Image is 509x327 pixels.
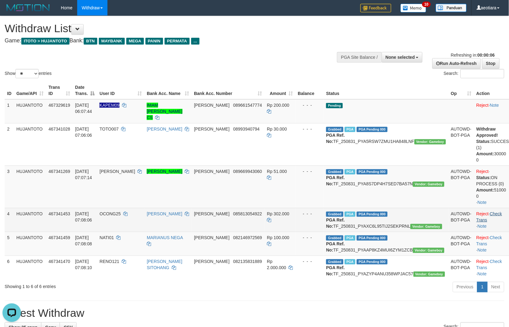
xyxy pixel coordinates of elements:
[233,259,262,264] span: Copy 082135831889 to clipboard
[477,169,489,174] a: Reject
[386,55,415,60] span: None selected
[326,241,345,252] b: PGA Ref. No:
[5,281,208,290] div: Showing 1 to 6 of 6 entries
[75,169,92,180] span: [DATE] 07:07:14
[487,282,504,292] a: Next
[401,4,427,12] img: Button%20Memo.svg
[298,234,322,241] div: - - -
[324,232,448,256] td: TF_250831_PYAAP8KZ4MUI6ZYM1ZCB
[477,211,502,222] a: Check Trans
[147,169,182,174] a: [PERSON_NAME]
[194,259,229,264] span: [PERSON_NAME]
[147,235,183,240] a: MARIANUS NEGA
[326,175,345,186] b: PGA Ref. No:
[477,235,502,246] a: Check Trans
[147,103,182,120] a: IMAM [PERSON_NAME] CS
[14,166,46,208] td: HUJANTOTO
[360,4,391,12] img: Feedback.jpg
[326,103,343,108] span: Pending
[477,139,491,144] b: Status:
[448,82,474,99] th: Op: activate to sort column ascending
[324,82,448,99] th: Status
[75,127,92,138] span: [DATE] 07:06:06
[477,151,494,156] b: Amount:
[99,127,119,131] span: TOTO007
[477,235,489,240] a: Reject
[324,256,448,279] td: TF_250831_PYAZYP4ANU358WPJAC57
[478,200,487,205] a: Note
[5,82,14,99] th: ID
[99,211,120,216] span: OCONG25
[453,282,477,292] a: Previous
[99,259,119,264] span: RENO121
[345,235,355,241] span: Marked by aeotiara
[461,69,504,78] input: Search:
[14,208,46,232] td: HUJANTOTO
[5,99,14,123] td: 1
[477,259,502,270] a: Check Trans
[21,38,69,45] span: ITOTO > HUJANTOTO
[75,235,92,246] span: [DATE] 07:08:08
[451,53,495,58] span: Refreshing in:
[477,282,488,292] a: 1
[478,271,487,276] a: Note
[490,103,499,108] a: Note
[448,123,474,166] td: AUTOWD-BOT-PGA
[48,211,70,216] span: 467341453
[14,256,46,279] td: HUJANTOTO
[478,224,487,229] a: Note
[298,126,322,132] div: - - -
[233,235,262,240] span: Copy 082146972569 to clipboard
[48,259,70,264] span: 467341470
[14,99,46,123] td: HUJANTOTO
[432,58,481,69] a: Run Auto-Refresh
[194,235,229,240] span: [PERSON_NAME]
[326,259,343,265] span: Grabbed
[46,82,73,99] th: Trans ID: activate to sort column ascending
[436,4,467,12] img: panduan.png
[345,127,355,132] span: Marked by aeoriko
[126,38,144,45] span: MEGA
[5,69,52,78] label: Show entries
[233,103,262,108] span: Copy 089661547774 to clipboard
[345,212,355,217] span: Marked by aeotiara
[267,127,287,131] span: Rp 30.000
[326,127,343,132] span: Grabbed
[382,52,423,62] button: None selected
[422,2,431,7] span: 10
[298,102,322,108] div: - - -
[5,38,333,44] h4: Game: Bank:
[448,232,474,256] td: AUTOWD-BOT-PGA
[5,232,14,256] td: 5
[448,256,474,279] td: AUTOWD-BOT-PGA
[147,259,182,270] a: [PERSON_NAME] SITOHANG
[84,38,97,45] span: BTN
[413,248,444,253] span: Vendor URL: https://payment21.1velocity.biz
[477,127,498,138] b: Withdraw Approved!
[267,211,289,216] span: Rp 302.000
[194,103,229,108] span: [PERSON_NAME]
[5,256,14,279] td: 6
[410,224,442,229] span: Vendor URL: https://payment21.1velocity.biz
[191,82,264,99] th: Bank Acc. Number: activate to sort column ascending
[145,38,163,45] span: PANIN
[5,3,52,12] img: MOTION_logo.png
[165,38,190,45] span: PERMATA
[267,103,289,108] span: Rp 200.000
[337,52,381,62] div: PGA Site Balance /
[97,82,144,99] th: User ID: activate to sort column ascending
[15,69,39,78] select: Showentries
[147,127,182,131] a: [PERSON_NAME]
[477,53,495,58] strong: 00:00:06
[48,169,70,174] span: 467341269
[357,235,388,241] span: PGA Pending
[48,235,70,240] span: 467341459
[267,169,287,174] span: Rp 51.000
[5,208,14,232] td: 4
[267,259,286,270] span: Rp 2.000.000
[296,82,324,99] th: Balance
[324,123,448,166] td: TF_250831_PYA5RSW7ZMU1HA848LNF
[194,211,229,216] span: [PERSON_NAME]
[414,272,445,277] span: Vendor URL: https://payment21.1velocity.biz
[298,168,322,174] div: - - -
